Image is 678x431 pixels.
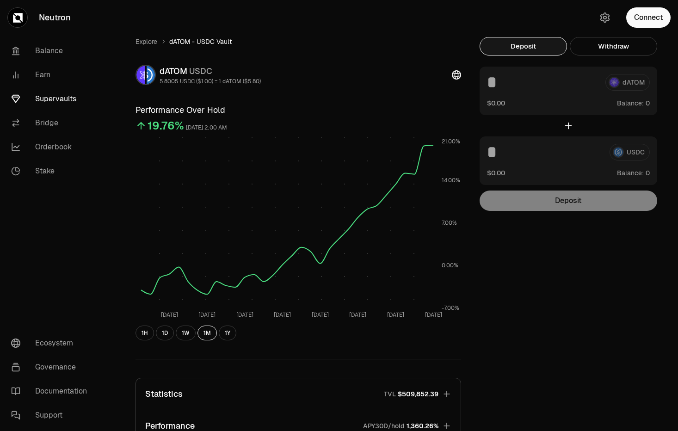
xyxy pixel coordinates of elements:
span: Balance: [617,99,644,108]
button: $0.00 [487,98,505,108]
img: dATOM Logo [136,66,145,84]
span: USDC [189,66,212,76]
tspan: [DATE] [161,311,178,319]
nav: breadcrumb [136,37,461,46]
a: Support [4,403,100,427]
tspan: [DATE] [312,311,329,319]
button: Deposit [480,37,567,55]
h3: Performance Over Hold [136,104,461,117]
a: Documentation [4,379,100,403]
button: Connect [626,7,671,28]
p: TVL [384,389,396,399]
a: Stake [4,159,100,183]
img: USDC Logo [147,66,155,84]
a: Governance [4,355,100,379]
span: $509,852.39 [398,389,438,399]
button: StatisticsTVL$509,852.39 [136,378,461,410]
button: 1Y [219,326,236,340]
button: $0.00 [487,168,505,178]
tspan: [DATE] [425,311,442,319]
p: Statistics [145,388,183,400]
span: 1,360.26% [407,421,438,431]
button: 1D [156,326,174,340]
a: Orderbook [4,135,100,159]
a: Supervaults [4,87,100,111]
div: dATOM [160,65,261,78]
div: 5.8005 USDC ($1.00) = 1 dATOM ($5.80) [160,78,261,85]
span: Balance: [617,168,644,178]
tspan: [DATE] [274,311,291,319]
div: [DATE] 2:00 AM [186,123,227,133]
tspan: [DATE] [198,311,216,319]
span: dATOM - USDC Vault [169,37,232,46]
tspan: -7.00% [442,304,459,312]
button: Withdraw [570,37,657,55]
tspan: [DATE] [387,311,404,319]
button: 1W [176,326,196,340]
tspan: 14.00% [442,177,460,184]
a: Earn [4,63,100,87]
tspan: 7.00% [442,219,457,227]
tspan: [DATE] [236,311,253,319]
tspan: 21.00% [442,138,460,145]
a: Explore [136,37,157,46]
a: Ecosystem [4,331,100,355]
tspan: [DATE] [349,311,366,319]
tspan: 0.00% [442,262,458,269]
button: 1M [197,326,217,340]
div: 19.76% [148,118,184,133]
button: 1H [136,326,154,340]
a: Bridge [4,111,100,135]
a: Balance [4,39,100,63]
p: APY30D/hold [363,421,405,431]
